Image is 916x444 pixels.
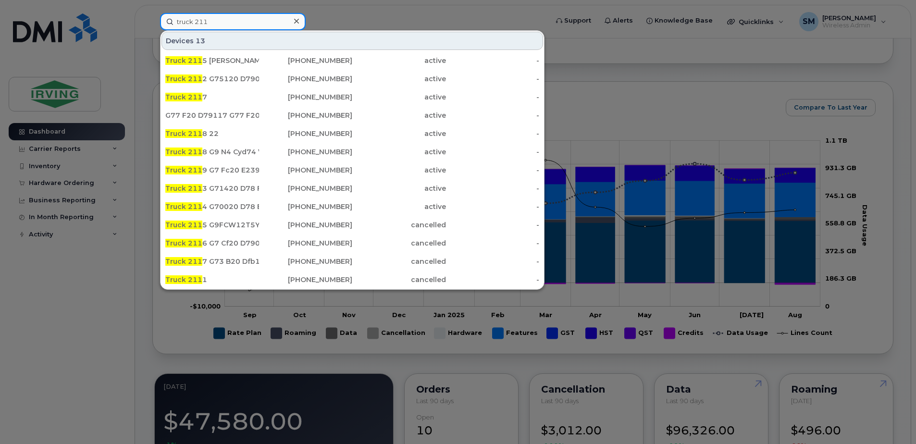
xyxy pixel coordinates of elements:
div: 7 [165,92,259,102]
div: 1 [165,275,259,284]
span: Truck 211 [165,275,202,284]
div: 8 G9 N4 Cyd74 V55 [165,147,259,157]
span: Truck 211 [165,148,202,156]
div: - [446,202,540,211]
a: Truck 2117 G73 B20 Dfb14 B[PHONE_NUMBER]cancelled- [161,253,543,270]
span: Truck 211 [165,166,202,174]
a: Truck 2117[PHONE_NUMBER]active- [161,88,543,106]
div: Devices [161,32,543,50]
div: - [446,74,540,84]
span: 13 [196,36,205,46]
div: [PHONE_NUMBER] [259,202,353,211]
div: 2 G75120 D7903 A [165,74,259,84]
div: - [446,238,540,248]
a: Truck 2113 G71420 D78 F7 E[PHONE_NUMBER]active- [161,180,543,197]
span: Truck 211 [165,74,202,83]
a: Truck 2118 G9 N4 Cyd74 V55[PHONE_NUMBER]active- [161,143,543,160]
span: Truck 211 [165,93,202,101]
div: active [352,111,446,120]
div: active [352,56,446,65]
div: [PHONE_NUMBER] [259,238,353,248]
div: - [446,92,540,102]
div: 8 22 [165,129,259,138]
span: Truck 211 [165,239,202,247]
a: Truck 2115 [PERSON_NAME][PHONE_NUMBER]active- [161,52,543,69]
div: 9 G7 Fc20 E23901 [165,165,259,175]
div: active [352,92,446,102]
div: [PHONE_NUMBER] [259,220,353,230]
div: - [446,184,540,193]
div: active [352,147,446,157]
div: 7 G73 B20 Dfb14 B [165,257,259,266]
div: active [352,184,446,193]
div: active [352,165,446,175]
div: [PHONE_NUMBER] [259,275,353,284]
div: cancelled [352,275,446,284]
div: [PHONE_NUMBER] [259,165,353,175]
a: Truck 2112 G75120 D7903 A[PHONE_NUMBER]active- [161,70,543,87]
span: Truck 211 [165,129,202,138]
div: 5 [PERSON_NAME] [165,56,259,65]
div: [PHONE_NUMBER] [259,184,353,193]
div: [PHONE_NUMBER] [259,111,353,120]
div: [PHONE_NUMBER] [259,74,353,84]
div: [PHONE_NUMBER] [259,56,353,65]
div: active [352,74,446,84]
a: G77 F20 D79117 G77 F20 D79117[PHONE_NUMBER]active- [161,107,543,124]
div: active [352,202,446,211]
a: Truck 2115 G9FCW12T5YEH[PHONE_NUMBER]cancelled- [161,216,543,234]
a: Truck 2118 22[PHONE_NUMBER]active- [161,125,543,142]
div: 6 G7 Cf20 D790 A4 [165,238,259,248]
div: active [352,129,446,138]
a: Truck 2111[PHONE_NUMBER]cancelled- [161,271,543,288]
a: Truck 2119 G7 Fc20 E23901[PHONE_NUMBER]active- [161,161,543,179]
a: Truck 2114 G70020 D78 E75[PHONE_NUMBER]active- [161,198,543,215]
div: - [446,275,540,284]
div: 4 G70020 D78 E75 [165,202,259,211]
div: - [446,111,540,120]
div: cancelled [352,220,446,230]
span: Truck 211 [165,221,202,229]
span: Truck 211 [165,257,202,266]
div: 3 G71420 D78 F7 E [165,184,259,193]
div: 5 G9FCW12T5YEH [165,220,259,230]
div: cancelled [352,238,446,248]
span: Truck 211 [165,56,202,65]
span: Truck 211 [165,184,202,193]
div: [PHONE_NUMBER] [259,147,353,157]
div: - [446,165,540,175]
div: - [446,147,540,157]
span: Truck 211 [165,202,202,211]
div: [PHONE_NUMBER] [259,129,353,138]
div: [PHONE_NUMBER] [259,92,353,102]
div: - [446,56,540,65]
div: cancelled [352,257,446,266]
input: Find something... [160,13,306,30]
a: Truck 2116 G7 Cf20 D790 A4[PHONE_NUMBER]cancelled- [161,234,543,252]
div: - [446,257,540,266]
div: - [446,220,540,230]
div: [PHONE_NUMBER] [259,257,353,266]
div: - [446,129,540,138]
div: G77 F20 D79117 G77 F20 D79117 [165,111,259,120]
